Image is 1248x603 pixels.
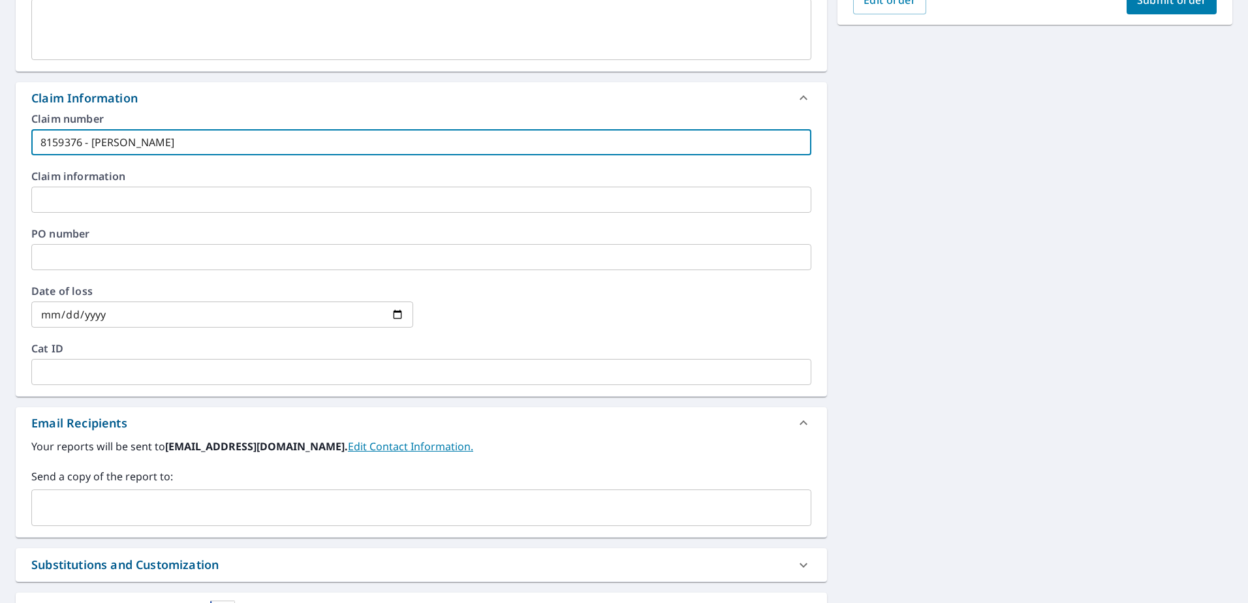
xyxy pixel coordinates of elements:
[165,439,348,454] b: [EMAIL_ADDRESS][DOMAIN_NAME].
[31,114,811,124] label: Claim number
[31,414,127,432] div: Email Recipients
[31,286,413,296] label: Date of loss
[31,171,811,181] label: Claim information
[31,556,219,574] div: Substitutions and Customization
[31,343,811,354] label: Cat ID
[31,89,138,107] div: Claim Information
[16,407,827,439] div: Email Recipients
[31,228,811,239] label: PO number
[16,548,827,581] div: Substitutions and Customization
[31,469,811,484] label: Send a copy of the report to:
[348,439,473,454] a: EditContactInfo
[31,439,811,454] label: Your reports will be sent to
[16,82,827,114] div: Claim Information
